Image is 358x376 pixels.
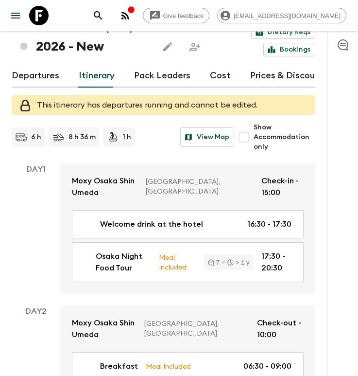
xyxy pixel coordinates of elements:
p: Check-out - 10:00 [257,317,304,340]
p: Meal Included [159,252,188,272]
a: Itinerary [79,64,115,88]
p: [GEOGRAPHIC_DATA], [GEOGRAPHIC_DATA] [144,319,249,339]
div: > 1 y [227,259,250,266]
a: Prices & Discounts [250,64,328,88]
span: Share this itinerary [185,37,205,56]
a: Pack Leaders [134,64,190,88]
p: Welcome drink at the hotel [100,218,203,230]
a: Departures [12,64,59,88]
p: Day 1 [12,163,60,175]
p: Moxy Osaka Shin Umeda [72,175,138,198]
p: [GEOGRAPHIC_DATA], [GEOGRAPHIC_DATA] [146,177,254,197]
a: Welcome drink at the hotel16:30 - 17:30 [72,210,304,238]
p: 6 h [31,132,41,142]
div: 7 [208,259,220,266]
a: Cost [210,64,231,88]
a: Bookings [263,43,315,56]
p: 8 h 36 m [68,132,96,142]
a: Osaka Night Food TourMeal Included7> 1 y17:30 - 20:30 [72,242,304,282]
p: Day 2 [12,305,60,317]
a: Give feedback [143,8,209,23]
button: View Map [180,127,234,147]
button: menu [6,6,25,25]
button: search adventures [88,6,108,25]
a: Moxy Osaka Shin Umeda[GEOGRAPHIC_DATA], [GEOGRAPHIC_DATA]Check-in - 15:00 [60,163,315,210]
div: [EMAIL_ADDRESS][DOMAIN_NAME] [217,8,346,23]
p: 17:30 - 20:30 [261,251,291,274]
p: Meal Included [146,361,191,372]
p: Check-in - 15:00 [261,175,304,198]
p: 06:30 - 09:00 [243,360,291,372]
span: Give feedback [158,12,209,19]
p: Moxy Osaka Shin Umeda [72,317,136,340]
p: Osaka Night Food Tour [96,251,151,274]
button: Edit this itinerary [158,37,177,56]
span: [EMAIL_ADDRESS][DOMAIN_NAME] [228,12,346,19]
p: Breakfast [100,360,138,372]
p: 16:30 - 17:30 [247,218,291,230]
span: Show Accommodation only [254,123,315,152]
span: This itinerary has departures running and cannot be edited. [37,101,257,109]
p: 1 h [123,132,131,142]
a: Dietary Reqs [251,25,315,39]
a: Moxy Osaka Shin Umeda[GEOGRAPHIC_DATA], [GEOGRAPHIC_DATA]Check-out - 10:00 [60,305,315,352]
